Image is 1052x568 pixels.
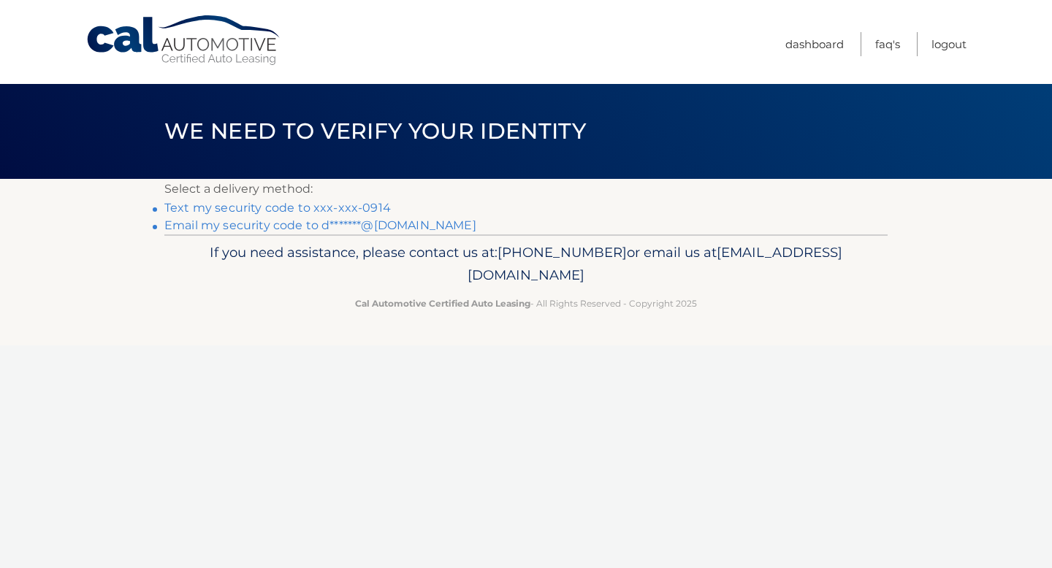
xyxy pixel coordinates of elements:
a: FAQ's [875,32,900,56]
p: Select a delivery method: [164,179,888,199]
strong: Cal Automotive Certified Auto Leasing [355,298,530,309]
a: Dashboard [785,32,844,56]
a: Logout [931,32,967,56]
p: - All Rights Reserved - Copyright 2025 [174,296,878,311]
span: We need to verify your identity [164,118,586,145]
span: [PHONE_NUMBER] [498,244,627,261]
a: Email my security code to d*******@[DOMAIN_NAME] [164,218,476,232]
a: Text my security code to xxx-xxx-0914 [164,201,391,215]
p: If you need assistance, please contact us at: or email us at [174,241,878,288]
a: Cal Automotive [85,15,283,66]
